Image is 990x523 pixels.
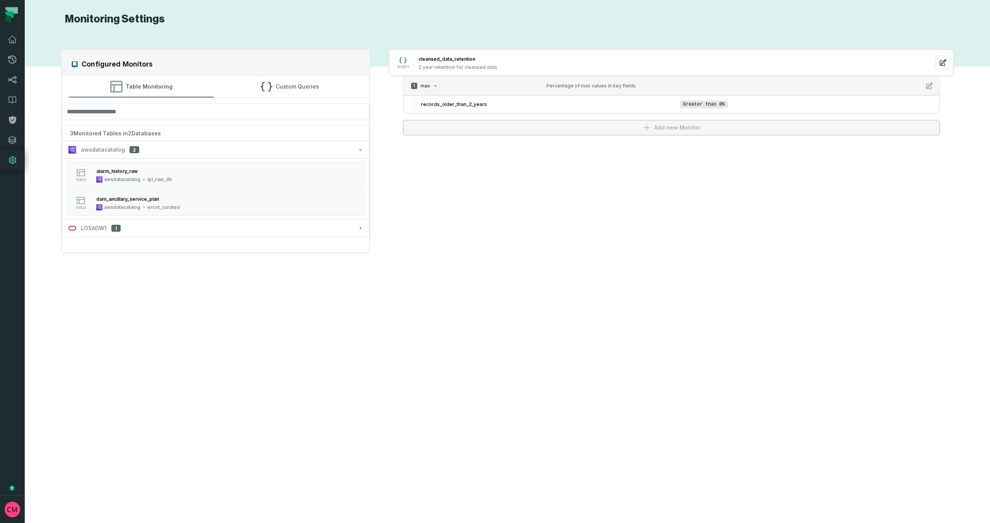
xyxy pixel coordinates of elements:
[96,196,159,202] div: dam_ancillary_service_plan
[411,83,417,89] span: 1
[81,224,107,232] span: LOSADW1
[62,158,369,219] div: awsdatacatalog2
[418,64,497,70] span: 2 year retention for cleansed data
[104,204,140,210] div: awsdatacatalog
[403,120,940,135] button: Add new Monitor
[147,176,172,183] div: lpi_raw_db
[147,204,180,210] div: ercot_curated
[96,168,138,174] div: alarm_history_raw
[62,126,370,141] div: 3 Monitored Tables in 2 Databases
[67,162,365,188] button: tableawsdatacataloglpi_raw_db
[111,225,121,232] span: 1
[75,178,86,182] span: table
[62,220,369,237] button: LOSADW11
[81,146,125,154] span: awsdatacatalog
[82,59,153,70] h2: Configured Monitors
[389,50,953,76] button: QUERY2 year retention for cleansed data
[69,76,214,97] button: Table Monitoring
[62,141,369,158] button: awsdatacatalog2
[75,206,86,210] span: table
[397,65,409,69] span: QUERY
[217,76,362,97] button: Custom Queries
[5,502,20,517] img: avatar of Collin Marsden
[67,190,365,216] button: tableawsdatacatalogercot_curated
[421,101,677,108] span: records_older_than_2_years
[61,12,165,26] h1: Monitoring Settings
[104,176,140,183] div: awsdatacatalog
[403,96,939,113] div: 1maxPercentage of max values in key fields
[418,56,475,62] span: cleansed_data_retention
[130,146,139,154] span: 2
[9,485,15,492] div: Tooltip anchor
[546,83,919,89] div: Percentage of max values in key fields
[420,83,430,89] span: max
[680,101,728,108] span: Greater than 0%
[403,77,939,96] button: 1maxPercentage of max values in key fields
